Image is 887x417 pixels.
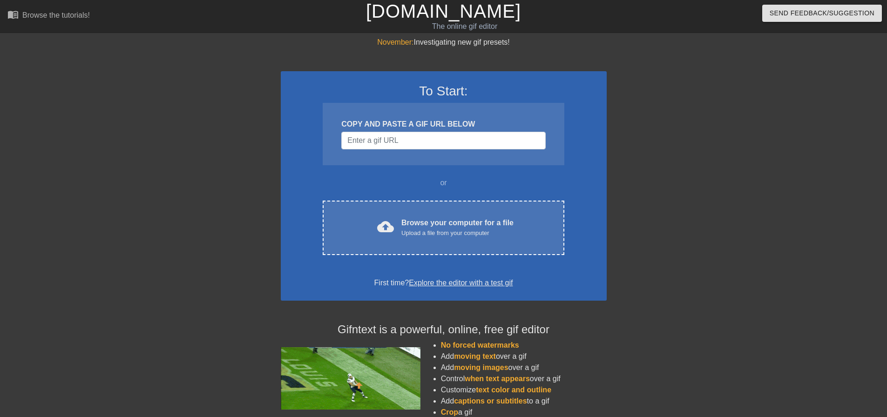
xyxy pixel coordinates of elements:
span: moving images [454,363,508,371]
span: when text appears [465,375,530,383]
span: cloud_upload [377,218,394,235]
span: captions or subtitles [454,397,527,405]
h3: To Start: [293,83,595,99]
li: Customize [441,384,607,396]
li: Control over a gif [441,373,607,384]
li: Add over a gif [441,351,607,362]
div: or [305,177,582,188]
div: Browse your computer for a file [401,217,514,238]
div: Investigating new gif presets! [281,37,607,48]
span: Send Feedback/Suggestion [770,7,874,19]
div: Upload a file from your computer [401,229,514,238]
a: Browse the tutorials! [7,9,90,23]
li: Add to a gif [441,396,607,407]
input: Username [341,132,545,149]
a: [DOMAIN_NAME] [366,1,521,21]
span: text color and outline [476,386,551,394]
h4: Gifntext is a powerful, online, free gif editor [281,323,607,336]
span: menu_book [7,9,19,20]
div: COPY AND PASTE A GIF URL BELOW [341,119,545,130]
li: Add over a gif [441,362,607,373]
div: First time? [293,277,595,289]
span: Crop [441,408,458,416]
span: No forced watermarks [441,341,519,349]
a: Explore the editor with a test gif [409,279,513,287]
div: Browse the tutorials! [22,11,90,19]
span: moving text [454,352,496,360]
img: football_small.gif [281,347,420,410]
button: Send Feedback/Suggestion [762,5,882,22]
span: November: [377,38,413,46]
div: The online gif editor [300,21,629,32]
